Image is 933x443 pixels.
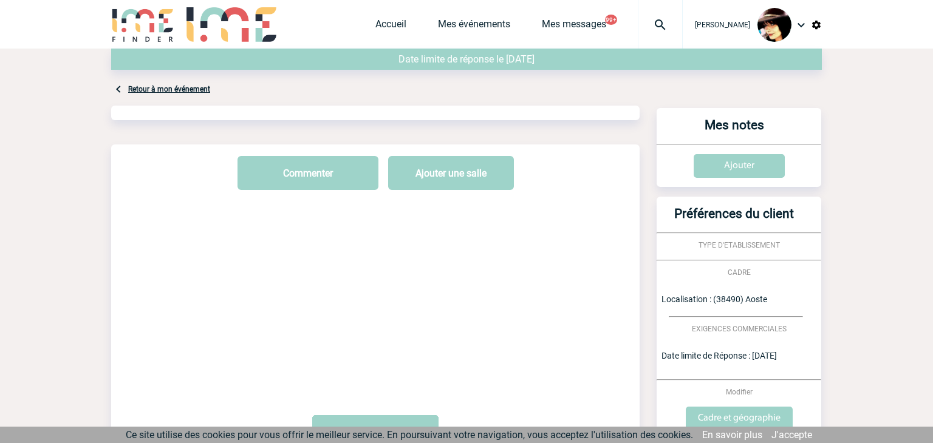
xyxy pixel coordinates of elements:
input: Cadre et géographie [686,407,793,430]
span: CADRE [728,268,751,277]
a: J'accepte [771,429,812,441]
span: [PERSON_NAME] [695,21,750,29]
img: IME-Finder [111,7,174,42]
span: Date limite de réponse le [DATE] [398,53,535,65]
a: Retour à mon événement [128,85,210,93]
a: Mes événements [438,18,510,35]
button: Ajouter une salle [388,156,514,190]
span: Localisation : (38490) Aoste [661,294,767,304]
span: Ce site utilise des cookies pour vous offrir le meilleur service. En poursuivant votre navigation... [126,429,693,441]
img: 101023-0.jpg [757,8,791,42]
h3: Préférences du client [661,206,807,232]
a: En savoir plus [702,429,762,441]
button: Commenter [238,156,378,190]
span: EXIGENCES COMMERCIALES [692,325,787,333]
input: Ajouter [694,154,785,178]
span: Modifier [726,388,753,396]
span: TYPE D'ETABLISSEMENT [699,241,780,249]
h3: Mes notes [661,118,807,144]
a: Accueil [375,18,406,35]
a: Mes messages [542,18,606,35]
span: Date limite de Réponse : [DATE] [661,351,777,360]
button: 99+ [605,15,617,25]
